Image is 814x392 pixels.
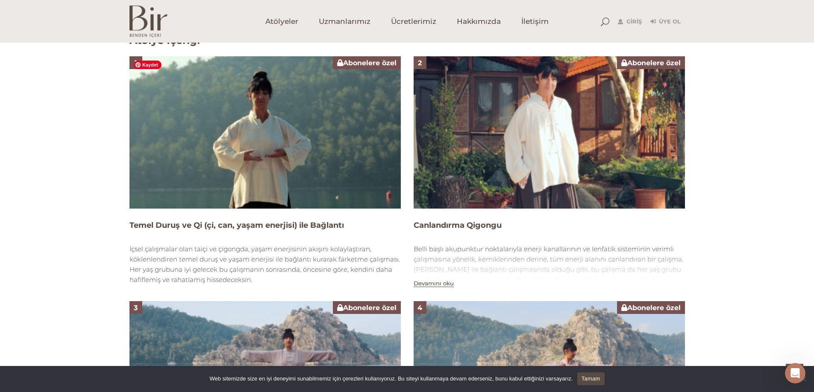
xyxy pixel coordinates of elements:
span: Atölyeler [265,17,298,26]
span: Uzmanlarımız [319,17,370,26]
a: Giriş [618,17,642,27]
span: Abonelere özel [621,59,681,67]
iframe: Intercom live chat [785,363,805,383]
span: 3 [134,304,138,312]
a: Üye Ol [650,17,681,27]
span: Hakkımızda [457,17,501,26]
span: Ücretlerimiz [391,17,436,26]
h4: Canlandırma Qigongu [414,220,685,231]
span: 4 [417,304,422,312]
h4: Temel Duruş ve Qi (çi, can, yaşam enerjisi) ile Bağlantı [129,220,401,231]
span: Abonelere özel [621,304,681,312]
span: Abonelere özel [337,59,397,67]
span: İletişim [521,17,549,26]
span: 1 [135,59,137,67]
span: Abonelere özel [337,304,397,312]
a: Tamam [577,372,605,385]
span: Kaydet [134,61,162,69]
span: Web sitemizde size en iyi deneyimi sunabilmemiz için çerezleri kullanıyoruz. Bu siteyi kullanmaya... [209,375,573,383]
span: 2 [418,59,422,67]
button: Devamını oku [414,280,454,287]
p: İçsel çalışmalar olan taiçi ve çigongda, yaşam enerjisinin akışını kolaylaştıran, köklenlendiren ... [129,244,401,285]
p: Belli başlı akupunktur noktalarıyla enerji kanallarının ve lenfatik sisteminin verimli çalışmasın... [414,244,685,305]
